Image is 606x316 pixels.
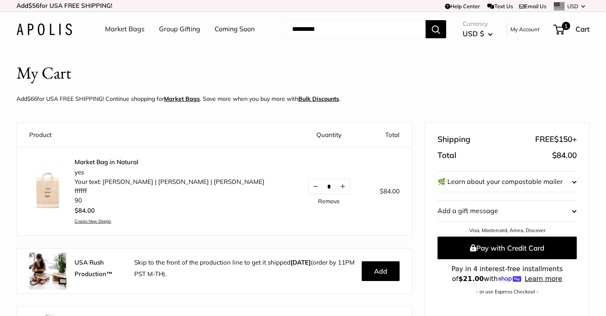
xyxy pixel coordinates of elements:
[16,23,72,35] img: Apolis
[554,134,572,144] span: $150
[29,253,66,290] img: rush.jpg
[134,257,356,280] p: Skip to the front of the production line to get it shipped (order by 11PM PST M-TH).
[554,23,590,36] a: 1 Cart
[463,29,484,38] span: USD $
[535,132,577,147] span: FREE +
[298,95,339,102] u: Bulk Discounts
[105,23,145,35] a: Market Bags
[318,198,340,204] a: Remove
[75,258,112,278] strong: USA Rush Production™
[336,179,350,194] button: Increase quantity by 1
[438,237,577,259] button: Pay with Credit Card
[463,18,493,30] span: Currency
[576,25,590,33] span: Cart
[75,196,264,205] li: 90
[17,123,294,147] th: Product
[164,95,200,102] a: Market Bags
[294,123,365,147] th: Quantity
[510,24,540,34] a: My Account
[323,183,336,190] input: Quantity
[159,23,200,35] a: Group Gifting
[562,22,570,30] span: 1
[438,172,577,192] button: 🌿 Learn about your compostable mailer
[75,168,264,177] li: yes
[75,186,264,196] li: ffffff
[290,258,311,266] b: [DATE]
[445,3,480,9] a: Help Center
[469,227,545,233] a: Visa, Mastercard, Amex, Discover
[438,201,577,221] button: Add a gift message
[16,93,340,104] p: Add for USA FREE SHIPPING! Continue shopping for . Save more when you buy more with .
[487,3,512,9] a: Text Us
[463,27,493,40] button: USD $
[75,158,264,166] a: Market Bag in Natural
[476,288,539,295] a: – or use Express Checkout –
[438,148,456,163] span: Total
[75,218,264,224] a: Create New Design
[28,2,40,9] span: $56
[519,3,546,9] a: Email Us
[567,3,578,9] span: USD
[285,20,426,38] input: Search...
[16,61,71,85] h1: My Cart
[365,123,412,147] th: Total
[426,20,446,38] button: Search
[215,23,255,35] a: Coming Soon
[380,187,400,195] span: $84.00
[309,179,323,194] button: Decrease quantity by 1
[75,177,264,187] li: Your text: [PERSON_NAME] | [PERSON_NAME] | [PERSON_NAME]
[27,95,37,102] span: $66
[362,261,400,281] button: Add
[552,150,577,160] span: $84.00
[75,207,95,214] span: $84.00
[438,132,470,147] span: Shipping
